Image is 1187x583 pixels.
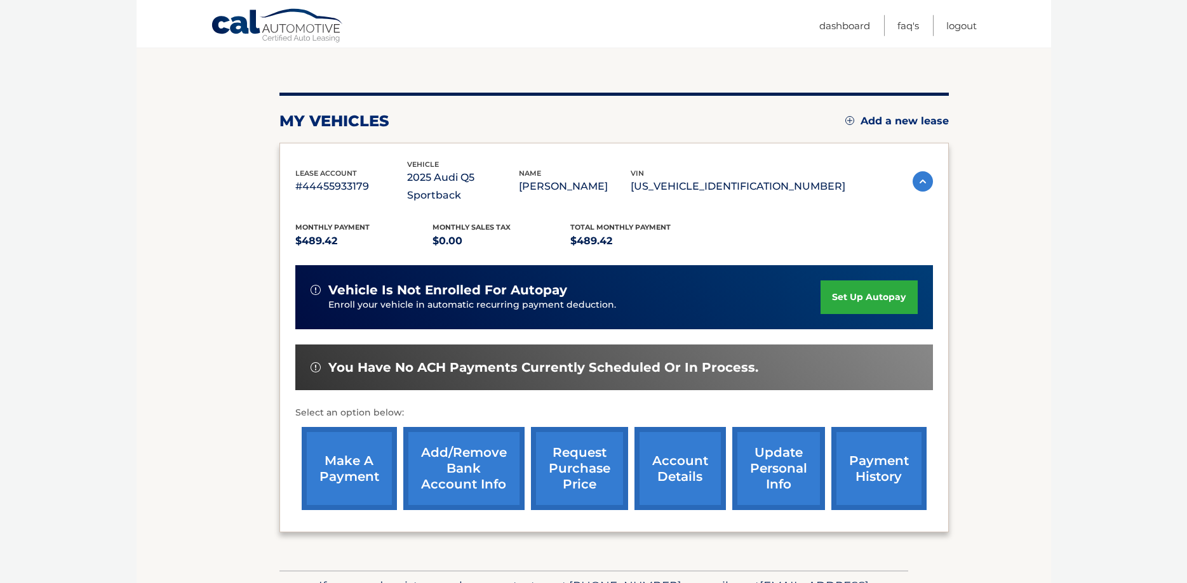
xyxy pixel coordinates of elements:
a: FAQ's [897,15,919,36]
a: Add a new lease [845,115,949,128]
a: payment history [831,427,927,510]
span: Monthly sales Tax [433,223,511,232]
img: alert-white.svg [311,285,321,295]
a: account details [634,427,726,510]
span: name [519,169,541,178]
span: vehicle [407,160,439,169]
a: Logout [946,15,977,36]
a: update personal info [732,427,825,510]
span: You have no ACH payments currently scheduled or in process. [328,360,758,376]
img: alert-white.svg [311,362,321,372]
p: $0.00 [433,232,570,250]
p: [US_VEHICLE_IDENTIFICATION_NUMBER] [631,178,845,195]
h2: my vehicles [279,112,389,131]
a: request purchase price [531,427,628,510]
p: $489.42 [570,232,708,250]
p: 2025 Audi Q5 Sportback [407,169,519,204]
a: Cal Automotive [211,8,344,45]
a: set up autopay [821,280,917,314]
img: accordion-active.svg [913,171,933,192]
p: Enroll your vehicle in automatic recurring payment deduction. [328,298,821,312]
span: vin [631,169,644,178]
span: lease account [295,169,357,178]
a: Dashboard [819,15,870,36]
p: #44455933179 [295,178,407,195]
img: add.svg [845,116,854,125]
p: $489.42 [295,232,433,250]
p: Select an option below: [295,405,933,421]
p: [PERSON_NAME] [519,178,631,195]
a: Add/Remove bank account info [403,427,525,510]
a: make a payment [302,427,397,510]
span: Monthly Payment [295,223,370,232]
span: vehicle is not enrolled for autopay [328,282,567,298]
span: Total Monthly Payment [570,223,671,232]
